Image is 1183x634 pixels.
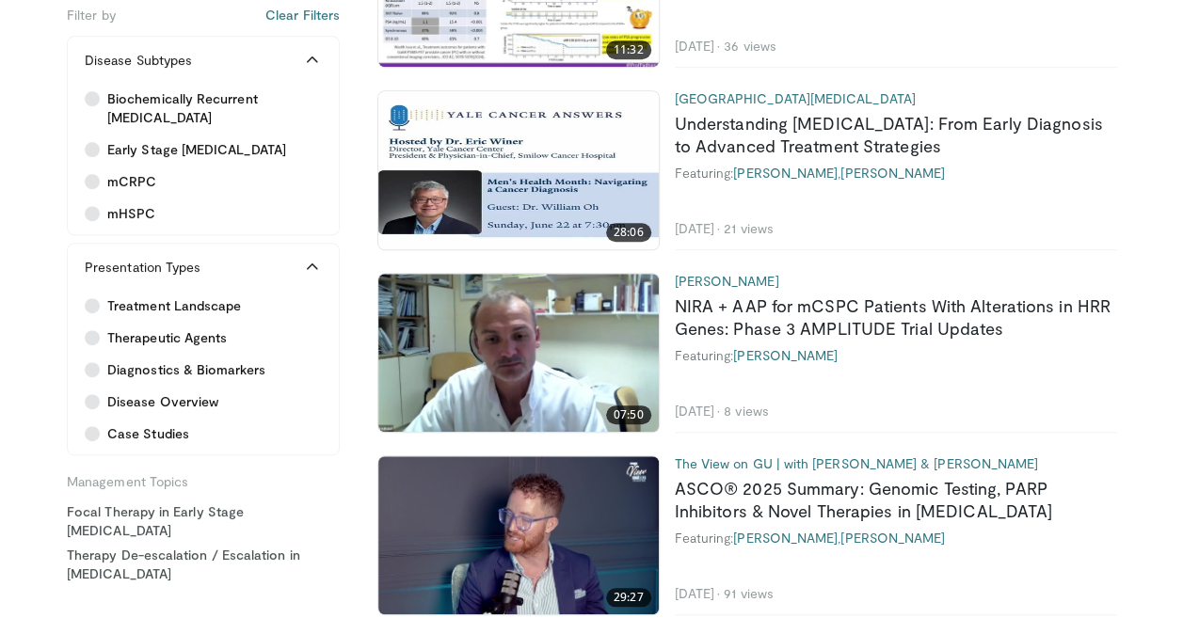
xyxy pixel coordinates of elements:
[107,89,322,127] span: Biochemically Recurrent [MEDICAL_DATA]
[675,273,779,289] a: [PERSON_NAME]
[107,140,286,159] span: Early Stage [MEDICAL_DATA]
[378,274,659,432] a: 07:50
[378,456,659,614] a: 29:27
[68,244,339,291] button: Presentation Types
[67,502,340,540] a: Focal Therapy in Early Stage [MEDICAL_DATA]
[675,478,1053,521] a: ASCO® 2025 Summary: Genomic Testing, PARP Inhibitors & Novel Therapies in [MEDICAL_DATA]
[675,585,721,602] li: [DATE]
[840,530,945,546] a: [PERSON_NAME]
[724,403,769,420] li: 8 views
[733,347,838,363] a: [PERSON_NAME]
[840,165,945,181] a: [PERSON_NAME]
[107,360,265,379] span: Diagnostics & Biomarkers
[107,172,156,191] span: mCRPC
[675,38,721,55] li: [DATE]
[606,588,651,607] span: 29:27
[107,424,189,443] span: Case Studies
[265,6,340,24] button: Clear Filters
[107,328,227,347] span: Therapeutic Agents
[68,37,339,84] button: Disease Subtypes
[378,91,659,249] img: 358adec2-9dea-4e98-bf34-b7573e9d2fc6.620x360_q85_upscale.jpg
[378,274,659,432] img: c80227f6-6e12-458f-9edf-ca76c4c09df5.620x360_q85_upscale.jpg
[675,295,1111,339] a: NIRA + AAP for mCSPC Patients With Alterations in HRR Genes: Phase 3 AMPLITUDE Trial Updates
[107,204,155,223] span: mHSPC
[675,347,1117,364] div: Featuring:
[67,546,340,583] a: Therapy De-escalation / Escalation in [MEDICAL_DATA]
[675,113,1103,156] a: Understanding [MEDICAL_DATA]: From Early Diagnosis to Advanced Treatment Strategies
[675,455,1039,471] a: The View on GU | with [PERSON_NAME] & [PERSON_NAME]
[67,467,340,491] h5: Management Topics
[378,456,659,614] img: a47cea8b-19e7-460e-becc-c659c17a4a84.620x360_q85_upscale.jpg
[107,392,218,411] span: Disease Overview
[606,223,651,242] span: 28:06
[724,38,776,55] li: 36 views
[107,296,241,315] span: Treatment Landscape
[733,165,838,181] a: [PERSON_NAME]
[733,530,838,546] a: [PERSON_NAME]
[675,530,1117,547] div: Featuring: ,
[606,405,651,424] span: 07:50
[724,585,774,602] li: 91 views
[724,220,774,237] li: 21 views
[606,40,651,59] span: 11:32
[675,90,916,106] a: [GEOGRAPHIC_DATA][MEDICAL_DATA]
[378,91,659,249] a: 28:06
[675,403,721,420] li: [DATE]
[675,165,1117,182] div: Featuring: ,
[675,220,721,237] li: [DATE]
